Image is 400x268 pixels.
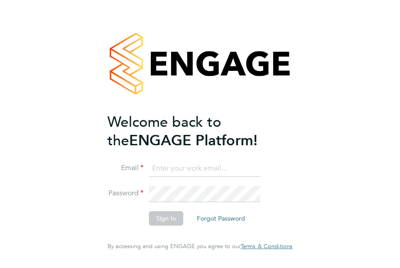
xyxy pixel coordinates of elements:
h2: ENGAGE Platform! [107,113,284,150]
button: Forgot Password [190,211,252,226]
button: Sign In [149,211,183,226]
span: Terms & Conditions [241,242,293,250]
span: By accessing and using ENGAGE you agree to our [107,242,293,250]
span: Welcome back to the [107,113,221,149]
a: Terms & Conditions [241,243,293,250]
input: Enter your work email... [149,161,260,177]
label: Password [107,189,144,198]
label: Email [107,163,144,173]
